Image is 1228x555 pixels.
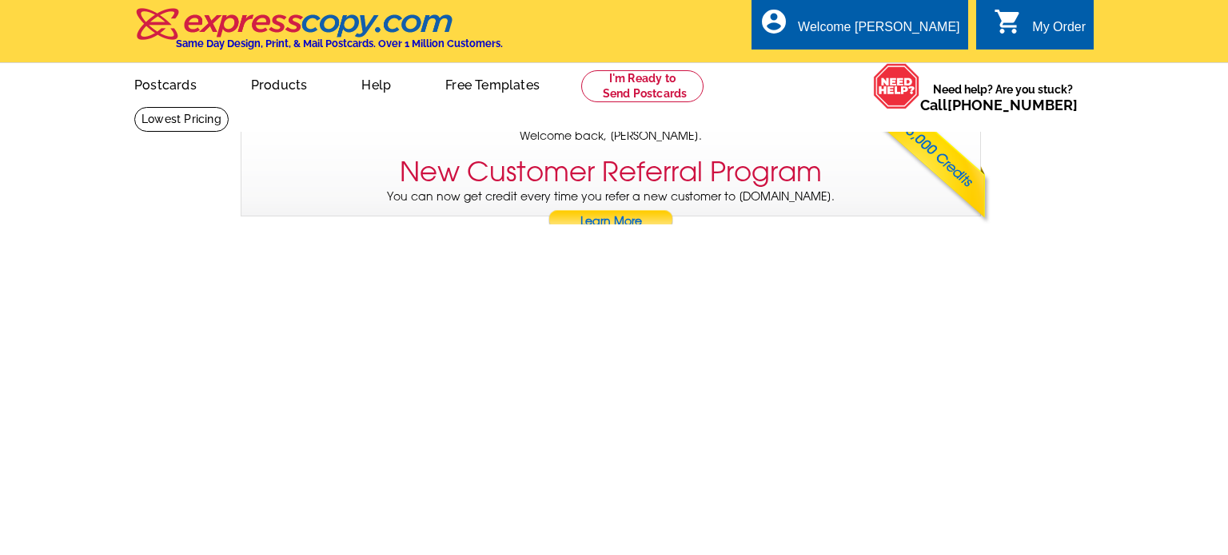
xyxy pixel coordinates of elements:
[947,97,1078,113] a: [PHONE_NUMBER]
[109,65,222,102] a: Postcards
[400,156,822,188] h3: New Customer Referral Program
[134,19,503,50] a: Same Day Design, Print, & Mail Postcards. Over 1 Million Customers.
[1032,20,1086,42] div: My Order
[176,38,503,50] h4: Same Day Design, Print, & Mail Postcards. Over 1 Million Customers.
[994,7,1023,36] i: shopping_cart
[548,210,674,234] a: Learn More
[520,128,702,145] span: Welcome back, [PERSON_NAME].
[920,97,1078,113] span: Call
[994,18,1086,38] a: shopping_cart My Order
[873,63,920,109] img: help
[798,20,959,42] div: Welcome [PERSON_NAME]
[225,65,333,102] a: Products
[420,65,565,102] a: Free Templates
[760,7,788,36] i: account_circle
[336,65,417,102] a: Help
[920,81,1086,113] span: Need help? Are you stuck?
[241,188,980,234] p: You can now get credit every time you refer a new customer to [DOMAIN_NAME].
